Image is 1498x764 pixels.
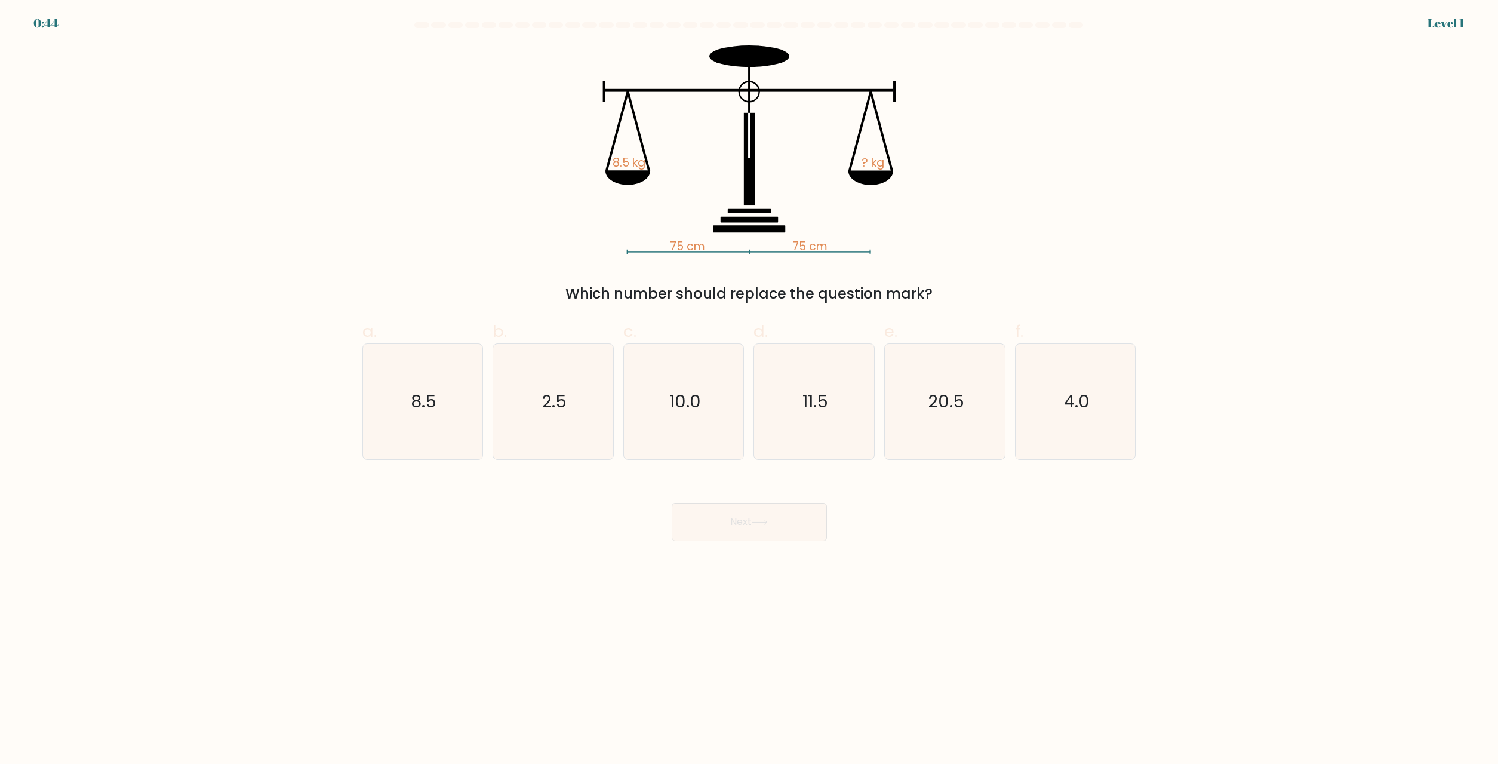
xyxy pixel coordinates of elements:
[33,14,59,32] div: 0:44
[792,238,827,254] tspan: 75 cm
[753,320,768,343] span: d.
[802,390,828,414] text: 11.5
[928,390,964,414] text: 20.5
[370,283,1129,305] div: Which number should replace the question mark?
[411,390,436,414] text: 8.5
[362,320,377,343] span: a.
[1015,320,1023,343] span: f.
[542,390,567,414] text: 2.5
[884,320,897,343] span: e.
[1428,14,1465,32] div: Level 1
[613,155,645,171] tspan: 8.5 kg
[861,155,884,171] tspan: ? kg
[493,320,507,343] span: b.
[1064,390,1090,414] text: 4.0
[669,390,701,414] text: 10.0
[672,503,827,541] button: Next
[623,320,636,343] span: c.
[670,238,705,254] tspan: 75 cm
